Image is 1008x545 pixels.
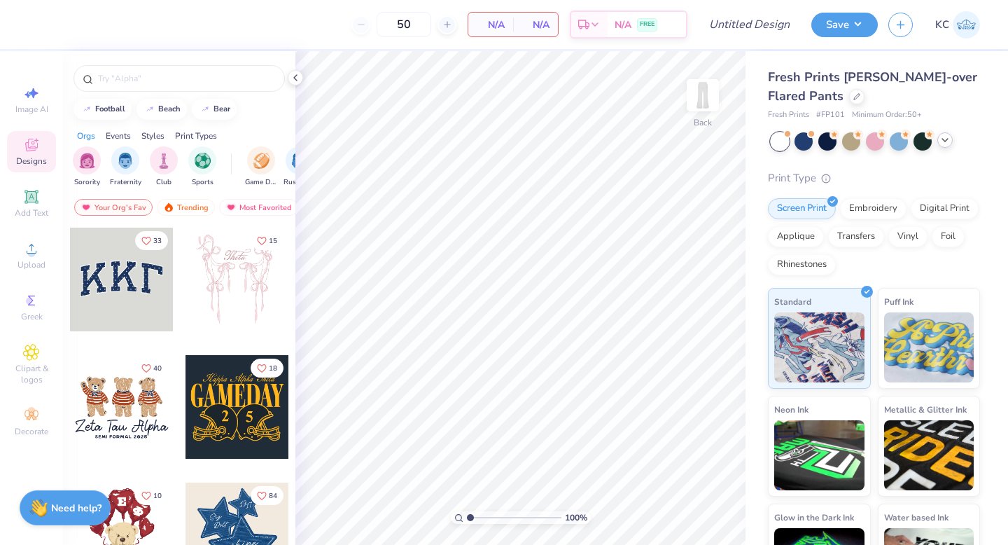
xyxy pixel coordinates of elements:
span: Decorate [15,426,48,437]
div: filter for Rush & Bid [283,146,316,188]
div: Orgs [77,130,95,142]
button: Like [251,486,283,505]
span: Image AI [15,104,48,115]
div: Most Favorited [219,199,298,216]
img: Game Day Image [253,153,269,169]
input: Try "Alpha" [97,71,276,85]
span: 40 [153,365,162,372]
div: filter for Fraternity [110,146,141,188]
span: 18 [269,365,277,372]
div: Vinyl [888,226,927,247]
div: Trending [157,199,215,216]
img: Standard [774,312,864,382]
div: Rhinestones [768,254,836,275]
img: trend_line.gif [81,105,92,113]
span: Neon Ink [774,402,808,417]
div: Print Type [768,170,980,186]
button: Like [135,486,168,505]
button: bear [192,99,237,120]
button: Like [135,359,168,378]
img: trend_line.gif [144,105,155,113]
span: Fresh Prints [768,109,809,121]
button: Save [811,13,878,37]
div: Embroidery [840,198,906,219]
img: Kaitlyn Carruth [953,11,980,39]
span: 15 [269,237,277,244]
button: filter button [73,146,101,188]
div: Print Types [175,130,217,142]
button: football [73,99,132,120]
span: Greek [21,311,43,322]
div: football [95,105,125,113]
div: Transfers [828,226,884,247]
button: beach [136,99,187,120]
span: N/A [521,18,549,32]
span: FREE [640,20,654,29]
img: most_fav.gif [80,202,92,212]
img: trending.gif [163,202,174,212]
div: Digital Print [911,198,979,219]
span: N/A [477,18,505,32]
button: filter button [188,146,216,188]
span: Clipart & logos [7,363,56,385]
button: Like [251,231,283,250]
div: beach [158,105,181,113]
div: Foil [932,226,965,247]
input: – – [377,12,431,37]
div: filter for Club [150,146,178,188]
button: filter button [245,146,277,188]
strong: Need help? [51,502,101,515]
button: filter button [150,146,178,188]
span: 84 [269,492,277,499]
img: Neon Ink [774,420,864,490]
span: Standard [774,294,811,309]
button: Like [251,359,283,378]
span: Upload [17,259,45,270]
span: Rush & Bid [283,177,316,188]
div: bear [213,105,230,113]
img: Metallic & Glitter Ink [884,420,974,490]
span: Fraternity [110,177,141,188]
div: Back [694,116,712,129]
img: Sorority Image [79,153,95,169]
span: 100 % [565,511,587,524]
button: filter button [283,146,316,188]
div: filter for Sports [188,146,216,188]
img: Rush & Bid Image [292,153,308,169]
img: most_fav.gif [225,202,237,212]
div: filter for Game Day [245,146,277,188]
span: Fresh Prints [PERSON_NAME]-over Flared Pants [768,69,977,104]
span: Puff Ink [884,294,913,309]
img: Club Image [156,153,171,169]
img: Sports Image [195,153,211,169]
span: Metallic & Glitter Ink [884,402,967,417]
div: Screen Print [768,198,836,219]
img: trend_line.gif [199,105,211,113]
span: Glow in the Dark Ink [774,510,854,525]
div: Your Org's Fav [74,199,153,216]
span: N/A [615,18,631,32]
span: KC [935,17,949,33]
span: Sports [192,177,213,188]
input: Untitled Design [698,11,801,39]
button: filter button [110,146,141,188]
div: filter for Sorority [73,146,101,188]
div: Applique [768,226,824,247]
a: KC [935,11,980,39]
img: Puff Ink [884,312,974,382]
span: # FP101 [816,109,845,121]
span: Club [156,177,171,188]
img: Back [689,81,717,109]
span: 10 [153,492,162,499]
span: Sorority [74,177,100,188]
button: Like [135,231,168,250]
span: 33 [153,237,162,244]
div: Styles [141,130,164,142]
div: Events [106,130,131,142]
span: Game Day [245,177,277,188]
img: Fraternity Image [118,153,133,169]
span: Minimum Order: 50 + [852,109,922,121]
span: Water based Ink [884,510,948,525]
span: Add Text [15,207,48,219]
span: Designs [16,156,47,167]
